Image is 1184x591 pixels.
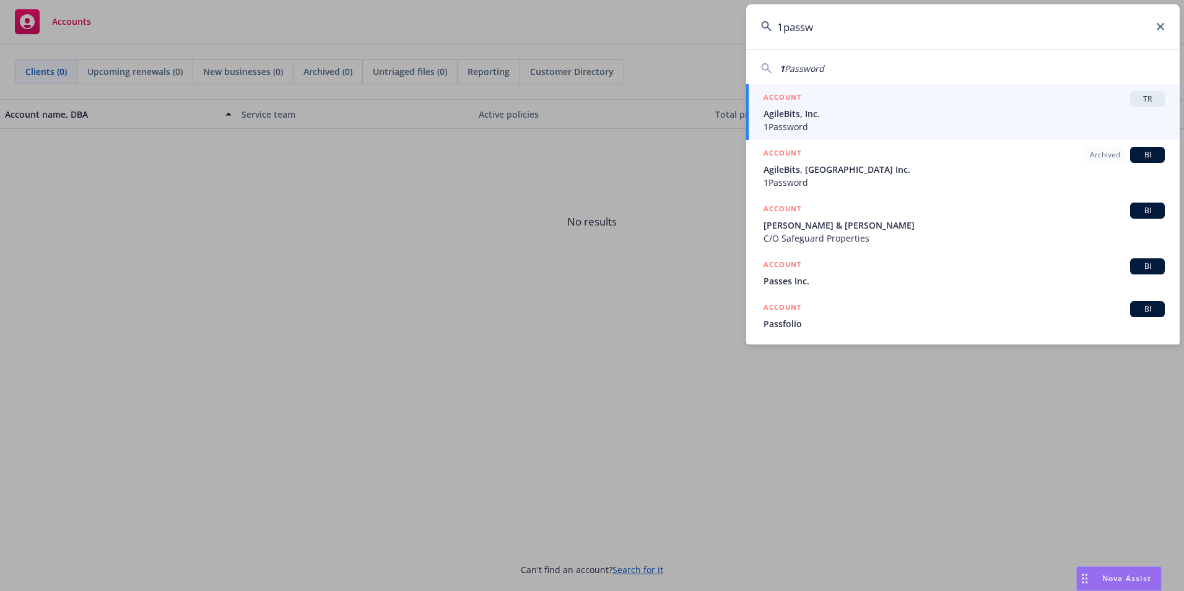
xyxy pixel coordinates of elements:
span: Passes Inc. [764,274,1165,287]
input: Search... [746,4,1180,49]
span: [PERSON_NAME] & [PERSON_NAME] [764,219,1165,232]
h5: ACCOUNT [764,147,801,162]
span: 1 [780,63,785,74]
span: TR [1135,94,1160,105]
a: ACCOUNTBI[PERSON_NAME] & [PERSON_NAME]C/O Safeguard Properties [746,196,1180,252]
span: BI [1135,205,1160,216]
h5: ACCOUNT [764,258,801,273]
span: Archived [1090,149,1120,160]
span: BI [1135,304,1160,315]
a: ACCOUNTArchivedBIAgileBits, [GEOGRAPHIC_DATA] Inc.1Password [746,140,1180,196]
span: BI [1135,149,1160,160]
span: AgileBits, Inc. [764,107,1165,120]
span: AgileBits, [GEOGRAPHIC_DATA] Inc. [764,163,1165,176]
h5: ACCOUNT [764,91,801,106]
span: 1Password [764,120,1165,133]
span: Password [785,63,824,74]
span: 1Password [764,176,1165,189]
button: Nova Assist [1076,566,1162,591]
a: ACCOUNTBIPasses Inc. [746,252,1180,294]
div: Drag to move [1077,567,1092,590]
h5: ACCOUNT [764,301,801,316]
span: Passfolio [764,317,1165,330]
span: Nova Assist [1102,573,1151,584]
a: ACCOUNTTRAgileBits, Inc.1Password [746,84,1180,140]
span: C/O Safeguard Properties [764,232,1165,245]
span: BI [1135,261,1160,272]
a: ACCOUNTBIPassfolio [746,294,1180,337]
h5: ACCOUNT [764,203,801,217]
